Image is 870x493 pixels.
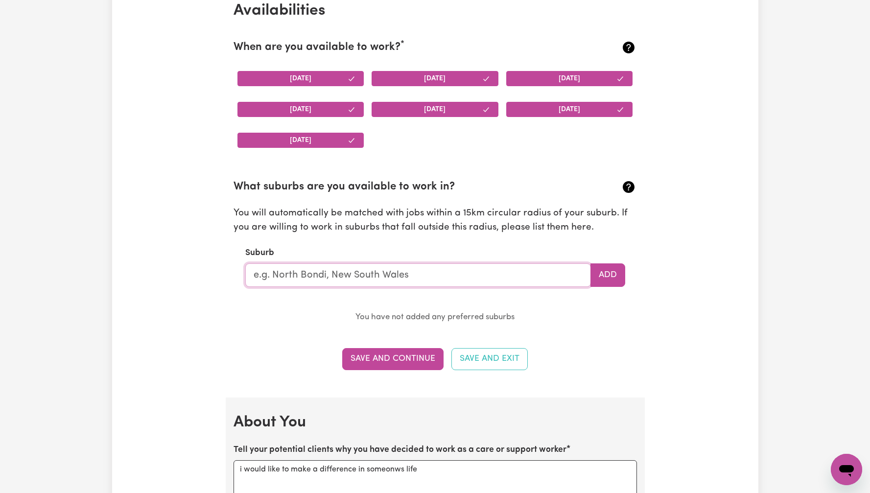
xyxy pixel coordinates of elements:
button: Save and Continue [342,348,444,370]
button: [DATE] [506,71,633,86]
button: [DATE] [372,71,498,86]
button: Add to preferred suburbs [590,263,625,287]
label: Tell your potential clients why you have decided to work as a care or support worker [234,444,566,456]
small: You have not added any preferred suburbs [355,313,515,321]
h2: Availabilities [234,1,637,20]
h2: About You [234,413,637,432]
label: Suburb [245,247,274,259]
button: [DATE] [372,102,498,117]
h2: When are you available to work? [234,41,570,54]
h2: What suburbs are you available to work in? [234,181,570,194]
p: You will automatically be matched with jobs within a 15km circular radius of your suburb. If you ... [234,207,637,235]
iframe: Button to launch messaging window [831,454,862,485]
input: e.g. North Bondi, New South Wales [245,263,591,287]
button: Save and Exit [451,348,528,370]
button: [DATE] [237,133,364,148]
button: [DATE] [237,102,364,117]
button: [DATE] [237,71,364,86]
button: [DATE] [506,102,633,117]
